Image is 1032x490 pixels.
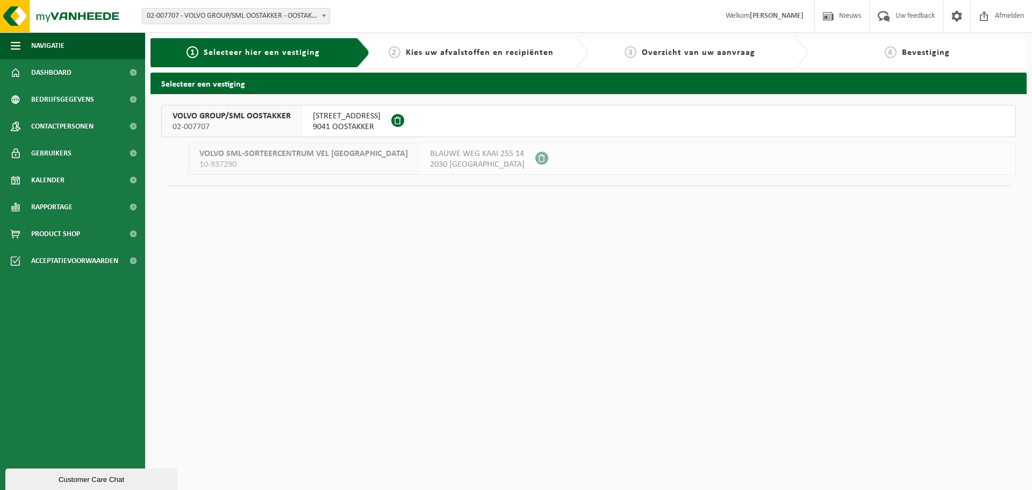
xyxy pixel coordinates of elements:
[406,48,554,57] span: Kies uw afvalstoffen en recipiënten
[161,105,1016,137] button: VOLVO GROUP/SML OOSTAKKER 02-007707 [STREET_ADDRESS]9041 OOSTAKKER
[625,46,636,58] span: 3
[173,111,291,122] span: VOLVO GROUP/SML OOSTAKKER
[31,167,64,194] span: Kalender
[199,159,408,170] span: 10-937290
[199,148,408,159] span: VOLVO SML-SORTEERCENTRUM VEL [GEOGRAPHIC_DATA]
[313,122,381,132] span: 9041 OOSTAKKER
[430,148,525,159] span: BLAUWE WEG KAAI 255 14
[31,86,94,113] span: Bedrijfsgegevens
[31,113,94,140] span: Contactpersonen
[142,9,329,24] span: 02-007707 - VOLVO GROUP/SML OOSTAKKER - OOSTAKKER
[31,140,71,167] span: Gebruikers
[31,247,118,274] span: Acceptatievoorwaarden
[750,12,804,20] strong: [PERSON_NAME]
[642,48,755,57] span: Overzicht van uw aanvraag
[389,46,400,58] span: 2
[150,73,1027,94] h2: Selecteer een vestiging
[31,32,64,59] span: Navigatie
[430,159,525,170] span: 2030 [GEOGRAPHIC_DATA]
[31,59,71,86] span: Dashboard
[204,48,320,57] span: Selecteer hier een vestiging
[902,48,950,57] span: Bevestiging
[31,221,80,247] span: Product Shop
[5,466,180,490] iframe: chat widget
[173,122,291,132] span: 02-007707
[885,46,897,58] span: 4
[313,111,381,122] span: [STREET_ADDRESS]
[142,8,330,24] span: 02-007707 - VOLVO GROUP/SML OOSTAKKER - OOSTAKKER
[31,194,73,221] span: Rapportage
[187,46,198,58] span: 1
